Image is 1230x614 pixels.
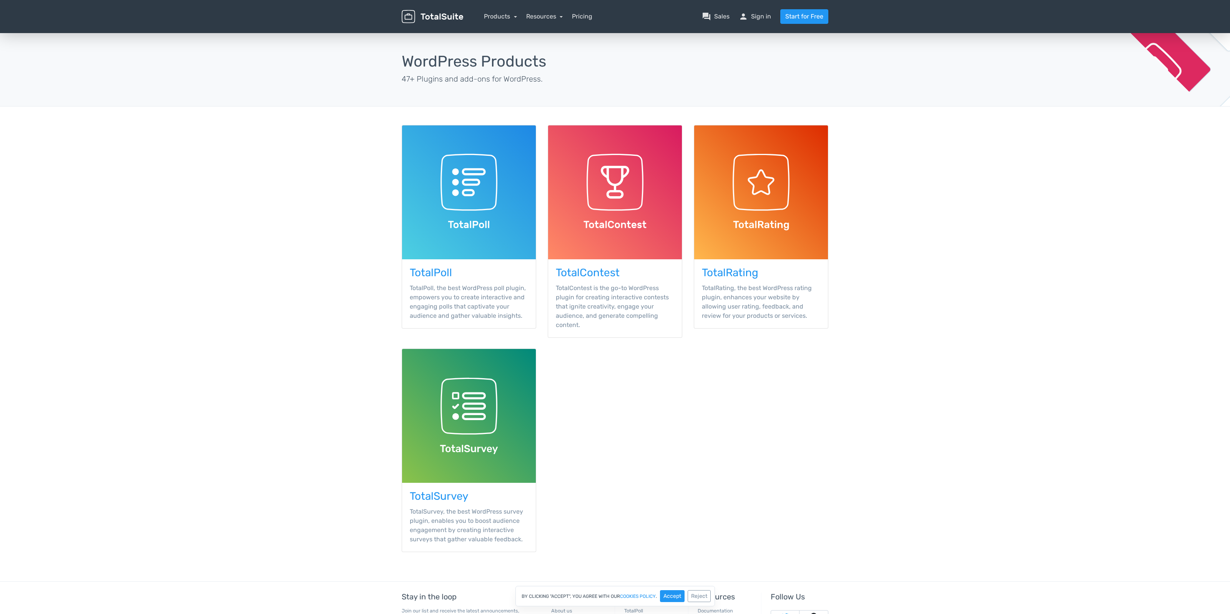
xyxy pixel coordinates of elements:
[410,267,528,279] h3: TotalPoll WordPress Plugin
[402,349,536,483] img: TotalSurvey WordPress Plugin
[402,73,609,85] p: 47+ Plugins and add-ons for WordPress.
[410,284,528,320] p: TotalPoll, the best WordPress poll plugin, empowers you to create interactive and engaging polls ...
[548,125,682,338] a: TotalContest TotalContest is the go-to WordPress plugin for creating interactive contests that ig...
[402,10,463,23] img: TotalSuite for WordPress
[624,608,643,614] a: TotalPoll
[702,12,730,21] a: question_answerSales
[702,284,812,319] span: TotalRating, the best WordPress rating plugin, enhances your website by allowing user rating, fee...
[698,608,733,614] a: Documentation
[551,608,572,614] a: About us
[526,13,563,20] a: Resources
[702,12,711,21] span: question_answer
[410,508,523,543] span: TotalSurvey, the best WordPress survey plugin, enables you to boost audience engagement by creati...
[410,491,528,502] h3: TotalSurvey WordPress Plugin
[556,284,674,330] p: TotalContest is the go-to WordPress plugin for creating interactive contests that ignite creativi...
[556,267,674,279] h3: TotalContest WordPress Plugin
[402,53,609,70] h1: WordPress Products
[694,125,828,329] a: TotalRating TotalRating, the best WordPress rating plugin, enhances your website by allowing user...
[739,12,748,21] span: person
[620,594,656,599] a: cookies policy
[548,125,682,259] img: TotalContest WordPress Plugin
[402,125,536,329] a: TotalPoll TotalPoll, the best WordPress poll plugin, empowers you to create interactive and engag...
[515,586,715,606] div: By clicking "Accept", you agree with our .
[694,125,828,259] img: TotalRating WordPress Plugin
[702,267,820,279] h3: TotalRating WordPress Plugin
[739,12,771,21] a: personSign in
[484,13,517,20] a: Products
[402,349,536,552] a: TotalSurvey TotalSurvey, the best WordPress survey plugin, enables you to boost audience engageme...
[780,9,828,24] a: Start for Free
[660,590,685,602] button: Accept
[688,590,711,602] button: Reject
[402,125,536,259] img: TotalPoll WordPress Plugin
[572,12,592,21] a: Pricing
